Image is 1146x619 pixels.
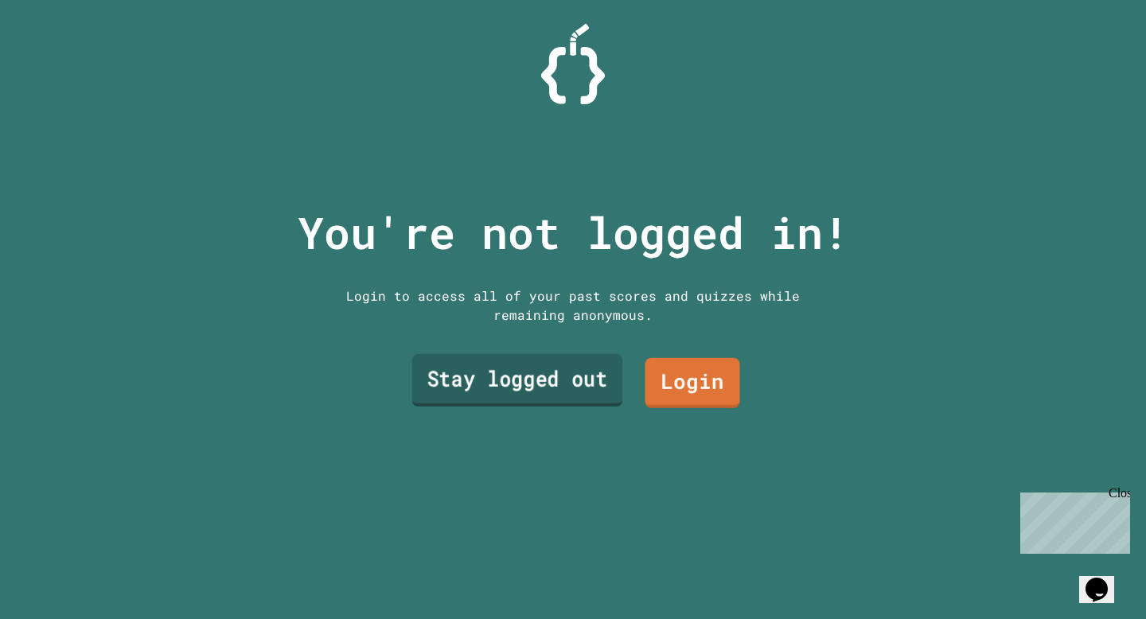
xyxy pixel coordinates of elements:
[6,6,110,101] div: Chat with us now!Close
[541,24,605,104] img: Logo.svg
[1014,486,1130,554] iframe: chat widget
[412,354,623,407] a: Stay logged out
[298,200,849,266] p: You're not logged in!
[1079,555,1130,603] iframe: chat widget
[645,358,739,408] a: Login
[334,286,812,325] div: Login to access all of your past scores and quizzes while remaining anonymous.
